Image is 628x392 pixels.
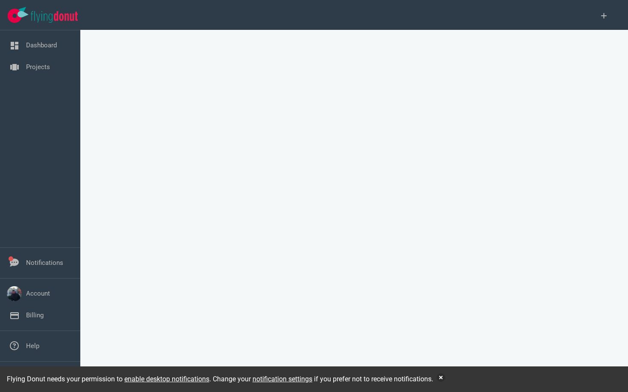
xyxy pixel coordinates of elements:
a: Account [26,290,50,297]
a: Billing [26,311,44,319]
a: enable desktop notifications [124,375,209,383]
a: Help [26,342,39,350]
img: Flying Donut text logo [31,11,78,23]
span: Flying Donut needs your permission to [7,375,209,383]
span: . Change your if you prefer not to receive notifications. [209,375,433,383]
a: Notifications [26,259,63,267]
a: Dashboard [26,41,57,49]
a: Projects [26,63,50,71]
a: notification settings [252,375,312,383]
